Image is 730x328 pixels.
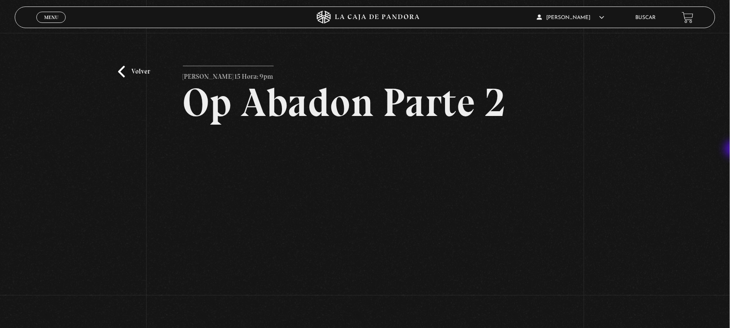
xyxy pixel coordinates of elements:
[183,66,274,83] p: [PERSON_NAME] 15 Hora: 9pm
[41,22,61,28] span: Cerrar
[537,15,605,20] span: [PERSON_NAME]
[118,66,150,77] a: Volver
[44,15,58,20] span: Menu
[636,15,656,20] a: Buscar
[682,12,694,23] a: View your shopping cart
[183,83,547,122] h2: Op Abadon Parte 2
